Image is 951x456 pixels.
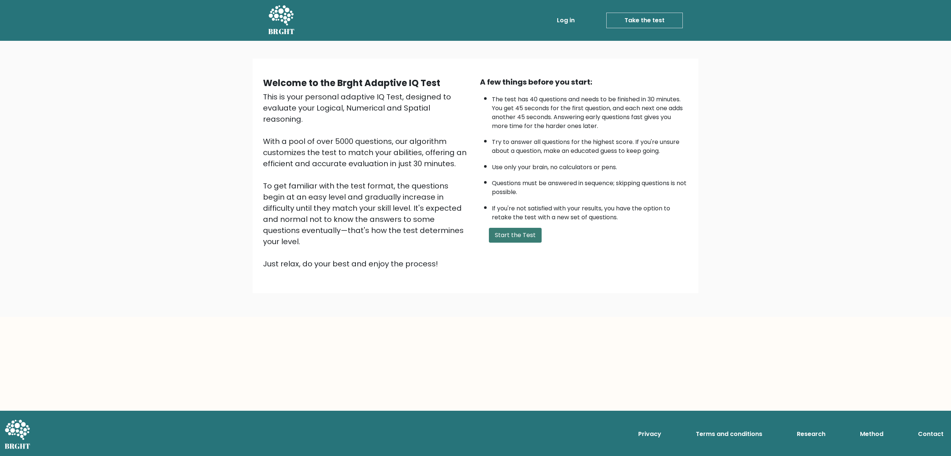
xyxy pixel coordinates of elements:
[263,77,440,89] b: Welcome to the Brght Adaptive IQ Test
[554,13,578,28] a: Log in
[492,134,688,155] li: Try to answer all questions for the highest score. If you're unsure about a question, make an edu...
[915,427,947,442] a: Contact
[268,27,295,36] h5: BRGHT
[492,91,688,131] li: The test has 40 questions and needs to be finished in 30 minutes. You get 45 seconds for the firs...
[489,228,542,243] button: Start the Test
[492,175,688,197] li: Questions must be answered in sequence; skipping questions is not possible.
[480,76,688,88] div: A few things before you start:
[492,159,688,172] li: Use only your brain, no calculators or pens.
[794,427,828,442] a: Research
[492,200,688,222] li: If you're not satisfied with your results, you have the option to retake the test with a new set ...
[693,427,765,442] a: Terms and conditions
[268,3,295,38] a: BRGHT
[606,13,683,28] a: Take the test
[857,427,886,442] a: Method
[635,427,664,442] a: Privacy
[263,91,471,269] div: This is your personal adaptive IQ Test, designed to evaluate your Logical, Numerical and Spatial ...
